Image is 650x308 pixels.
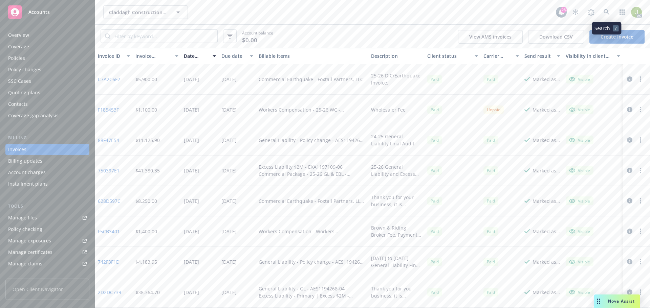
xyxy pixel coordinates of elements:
a: Manage files [5,212,89,223]
div: Excess Liability $2M - EXA1197109-06 [259,163,366,170]
div: Billing [5,135,89,141]
a: Installment plans [5,179,89,189]
a: Create Invoice [589,30,645,44]
div: Client status [427,52,471,60]
span: Paid [427,227,442,236]
div: Marked as sent [533,197,560,205]
span: Open Client Navigator [5,279,89,300]
a: 628D597C [98,197,121,205]
div: [DATE] to [DATE] General Liability Final Audit. Payment is due upon receipt. Thank you! [371,255,422,269]
div: Commercial Earthquake - Foxtail Partners, LLC - EQ - XHO 8007444 03 [259,197,366,205]
div: Visible [569,228,590,234]
div: Visible [569,289,590,295]
a: Account charges [5,167,89,178]
div: $1,400.00 [135,228,157,235]
span: Paid [427,197,442,205]
a: Stop snowing [569,5,582,19]
a: Overview [5,30,89,41]
button: Invoice ID [95,48,133,64]
div: Policy checking [8,224,42,235]
div: Tools [5,203,89,210]
div: Marked as sent [533,76,560,83]
div: Marked as sent [533,258,560,265]
div: Manage certificates [8,247,52,258]
div: $4,183.95 [135,258,157,265]
span: Paid [483,227,498,236]
div: Quoting plans [8,87,40,98]
div: General Liability - Policy change - AES1194268-03 [259,258,366,265]
div: 28 [561,7,567,13]
span: Paid [483,197,498,205]
div: [DATE] [184,106,199,113]
div: Due date [221,52,246,60]
div: Send result [524,52,553,60]
div: Visible [569,259,590,265]
div: $41,380.35 [135,167,160,174]
div: Workers Compensation - Workers Compensation - ONCC10356-05 [259,228,366,235]
div: 25-26 General Liability and Excess Liability Renewal Invoice [371,163,422,177]
span: Account balance [242,30,273,43]
div: Manage BORs [8,270,40,281]
div: General Liability - GL - AES1194268-04 [259,285,366,292]
div: Manage claims [8,258,42,269]
span: Manage exposures [5,235,89,246]
div: Commercial Earthquake - Foxtail Partners, LLC [259,76,363,83]
div: Unpaid [483,105,504,114]
div: Billable items [259,52,366,60]
div: Paid [427,166,442,175]
a: Policies [5,53,89,64]
svg: Search [105,33,110,39]
div: Manage exposures [8,235,51,246]
a: Contacts [5,99,89,110]
div: Paid [427,75,442,84]
div: Paid [427,258,442,266]
div: Overview [8,30,29,41]
div: 25-26 DIC/Earthquake Invoice. [371,72,422,86]
span: Nova Assist [608,298,635,304]
div: [DATE] [221,106,237,113]
div: [DATE] [184,258,199,265]
div: [DATE] [221,228,237,235]
div: Visible [569,198,590,204]
div: Coverage [8,41,29,52]
img: photo [631,7,642,18]
a: Coverage [5,41,89,52]
a: 2D2DC739 [98,289,121,296]
a: Search [600,5,613,19]
a: Switch app [615,5,629,19]
a: Manage certificates [5,247,89,258]
a: Coverage gap analysis [5,110,89,121]
button: Description [368,48,425,64]
div: Policies [8,53,25,64]
div: Excess Liability - Primary | Excess $2M - EXA1197109-05 [259,292,366,299]
div: Paid [483,258,498,266]
div: Thank you for you business, it is appreciated! Payment is due upon receipt. [371,285,422,299]
div: Thank you for your business, it is appreciated! Payment is due upon receipt. [371,194,422,208]
span: Claddagh Construction, Inc. [109,9,168,16]
div: General Liability - Policy change - AES1194268-04 [259,137,366,144]
div: Visible [569,106,590,113]
div: [DATE] [221,167,237,174]
span: Paid [483,288,498,297]
div: Manage files [8,212,37,223]
div: Marked as sent [533,228,560,235]
div: Brown & Riding Broker Fee. Payment is due upon receipt. Thank you! [371,224,422,238]
button: Download CSV [528,30,584,44]
span: Paid [483,136,498,144]
div: Marked as sent [533,106,560,113]
div: $8,250.00 [135,197,157,205]
a: F5CB3401 [98,228,120,235]
div: [DATE] [184,167,199,174]
div: Description [371,52,422,60]
button: Due date [219,48,256,64]
button: Billable items [256,48,368,64]
span: Paid [427,105,442,114]
div: SSC Cases [8,76,31,87]
div: [DATE] [221,258,237,265]
button: Send result [522,48,563,64]
div: Installment plans [8,179,48,189]
span: Paid [483,75,498,84]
